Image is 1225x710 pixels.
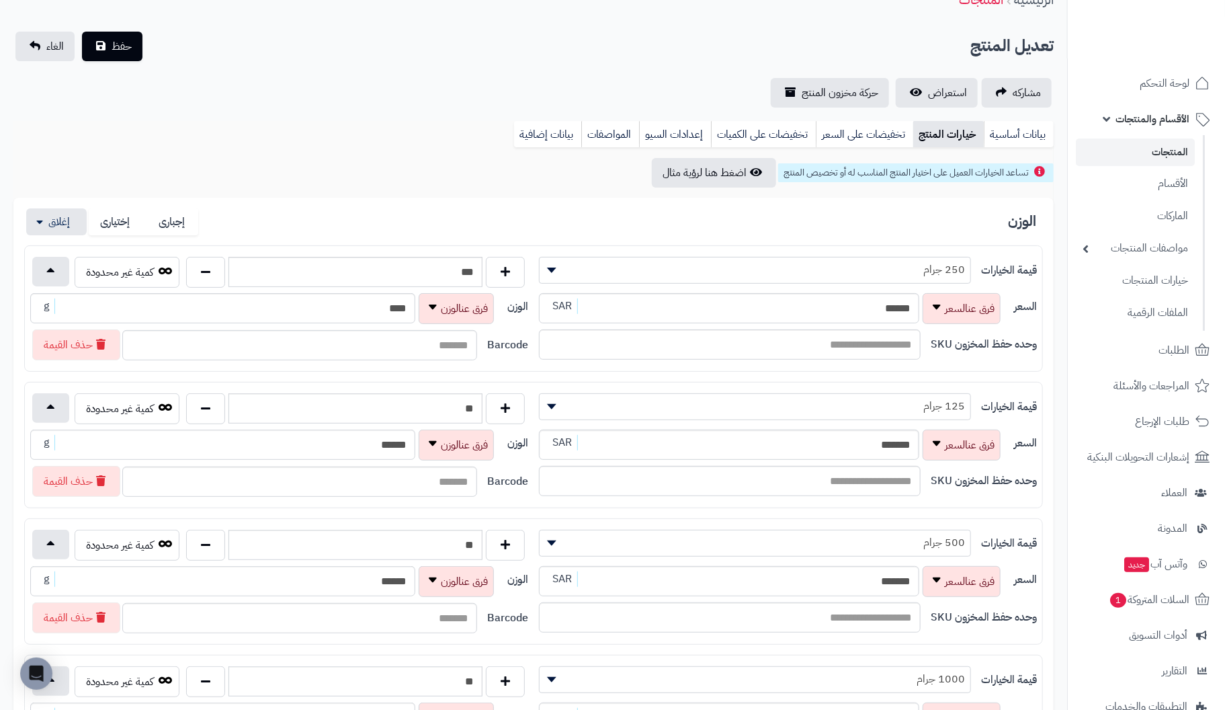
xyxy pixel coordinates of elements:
span: 1000 جرام [539,666,971,693]
a: إعدادات السيو [639,121,711,148]
label: قيمة الخيارات [981,263,1037,278]
a: الطلبات [1076,334,1217,366]
span: g [38,571,55,587]
label: وحده حفظ المخزون SKU [931,473,1037,489]
button: حذف القيمة [32,602,120,633]
span: SAR [547,299,578,314]
label: إجبارى [144,208,199,236]
span: طلبات الإرجاع [1135,412,1189,431]
a: لوحة التحكم [1076,67,1217,100]
h3: الوزن [1008,214,1043,229]
a: وآتس آبجديد [1076,548,1217,580]
button: اضغط هنا لرؤية مثال [652,158,776,188]
span: جديد [1124,557,1149,572]
a: المدونة [1076,512,1217,545]
a: إشعارات التحويلات البنكية [1076,441,1217,473]
span: SAR [547,435,578,450]
span: الأقسام والمنتجات [1115,110,1189,128]
button: حذف القيمة [32,329,120,360]
label: السعر [1014,299,1037,315]
a: بيانات أساسية [984,121,1054,148]
a: المنتجات [1076,139,1195,166]
label: Barcode [487,338,528,353]
label: الوزن [507,572,528,588]
label: وحده حفظ المخزون SKU [931,337,1037,352]
span: التقارير [1162,662,1187,680]
span: وآتس آب [1123,555,1187,574]
label: قيمة الخيارات [981,536,1037,551]
a: خيارات المنتج [913,121,984,148]
span: استعراض [928,85,967,101]
span: تساعد الخيارات العميل على اختيار المنتج المناسب له أو تخصيص المنتج [784,165,1029,180]
span: g [38,435,55,450]
a: تخفيضات على السعر [816,121,913,148]
label: الوزن [507,436,528,451]
span: حركة مخزون المنتج [802,85,878,101]
span: لوحة التحكم [1140,74,1189,93]
a: بيانات إضافية [514,121,581,148]
label: قيمة الخيارات [981,399,1037,415]
a: الملفات الرقمية [1076,299,1195,327]
span: المدونة [1158,519,1187,538]
div: Open Intercom Messenger [20,658,52,690]
a: المراجعات والأسئلة [1076,370,1217,402]
a: الماركات [1076,202,1195,231]
img: logo-2.png [1134,32,1212,60]
span: 500 جرام [540,532,970,553]
span: 250 جرام [539,257,971,284]
a: حركة مخزون المنتج [771,78,889,108]
label: Barcode [487,610,528,626]
a: التقارير [1076,655,1217,687]
a: المواصفات [581,121,639,148]
span: 125 جرام [540,396,970,416]
span: g [38,299,55,314]
span: 500 جرام [539,530,971,557]
span: 1 [1110,592,1126,607]
a: تخفيضات على الكميات [711,121,816,148]
span: الطلبات [1158,341,1189,360]
span: الغاء [46,38,64,54]
a: مواصفات المنتجات [1076,234,1195,263]
button: حفظ [82,32,142,61]
a: طلبات الإرجاع [1076,405,1217,438]
a: السلات المتروكة1 [1076,584,1217,616]
h2: تعديل المنتج [970,32,1054,60]
label: الوزن [507,299,528,315]
label: السعر [1014,436,1037,451]
a: الغاء [15,32,75,61]
label: Barcode [487,474,528,489]
a: مشاركه [982,78,1052,108]
label: السعر [1014,572,1037,588]
span: 250 جرام [540,260,970,280]
span: 1000 جرام [540,669,970,689]
span: حفظ [112,38,132,54]
span: المراجعات والأسئلة [1113,377,1189,395]
span: العملاء [1161,483,1187,502]
label: وحده حفظ المخزون SKU [931,610,1037,625]
label: قيمة الخيارات [981,672,1037,688]
a: استعراض [896,78,978,108]
button: حذف القيمة [32,466,120,497]
a: أدوات التسويق [1076,619,1217,652]
span: مشاركه [1013,85,1041,101]
span: إشعارات التحويلات البنكية [1087,448,1189,467]
span: SAR [547,571,578,587]
span: أدوات التسويق [1129,626,1187,645]
span: 125 جرام [539,393,971,420]
a: الأقسام [1076,169,1195,198]
a: العملاء [1076,477,1217,509]
a: خيارات المنتجات [1076,266,1195,295]
label: إختيارى [89,208,144,236]
span: السلات المتروكة [1109,590,1189,609]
